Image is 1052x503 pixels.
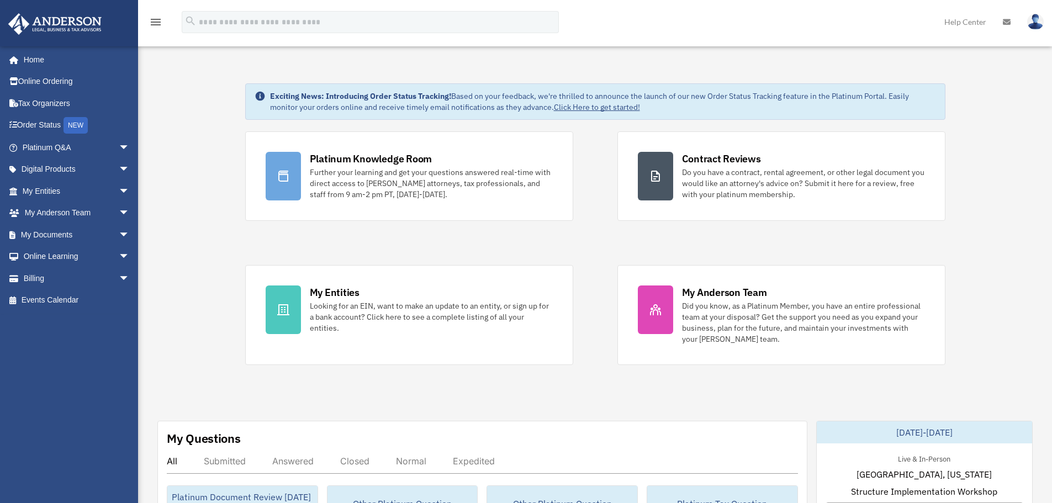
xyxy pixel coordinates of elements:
div: My Entities [310,285,360,299]
a: My Entities Looking for an EIN, want to make an update to an entity, or sign up for a bank accoun... [245,265,573,365]
a: Billingarrow_drop_down [8,267,146,289]
div: Contract Reviews [682,152,761,166]
div: Submitted [204,456,246,467]
a: My Anderson Team Did you know, as a Platinum Member, you have an entire professional team at your... [617,265,945,365]
div: All [167,456,177,467]
span: Structure Implementation Workshop [851,485,997,498]
div: My Questions [167,430,241,447]
div: Expedited [453,456,495,467]
strong: Exciting News: Introducing Order Status Tracking! [270,91,451,101]
img: User Pic [1027,14,1044,30]
div: Further your learning and get your questions answered real-time with direct access to [PERSON_NAM... [310,167,553,200]
span: arrow_drop_down [119,224,141,246]
a: Online Learningarrow_drop_down [8,246,146,268]
a: Events Calendar [8,289,146,311]
a: Order StatusNEW [8,114,146,137]
span: [GEOGRAPHIC_DATA], [US_STATE] [857,468,992,481]
a: My Entitiesarrow_drop_down [8,180,146,202]
div: [DATE]-[DATE] [817,421,1032,443]
div: Platinum Knowledge Room [310,152,432,166]
div: NEW [64,117,88,134]
a: Home [8,49,141,71]
span: arrow_drop_down [119,136,141,159]
div: Answered [272,456,314,467]
span: arrow_drop_down [119,158,141,181]
span: arrow_drop_down [119,267,141,290]
a: Online Ordering [8,71,146,93]
span: arrow_drop_down [119,246,141,268]
a: Platinum Q&Aarrow_drop_down [8,136,146,158]
span: arrow_drop_down [119,180,141,203]
div: Did you know, as a Platinum Member, you have an entire professional team at your disposal? Get th... [682,300,925,345]
a: My Anderson Teamarrow_drop_down [8,202,146,224]
div: Do you have a contract, rental agreement, or other legal document you would like an attorney's ad... [682,167,925,200]
div: Closed [340,456,369,467]
a: Platinum Knowledge Room Further your learning and get your questions answered real-time with dire... [245,131,573,221]
a: Contract Reviews Do you have a contract, rental agreement, or other legal document you would like... [617,131,945,221]
div: Looking for an EIN, want to make an update to an entity, or sign up for a bank account? Click her... [310,300,553,333]
div: Normal [396,456,426,467]
a: Tax Organizers [8,92,146,114]
img: Anderson Advisors Platinum Portal [5,13,105,35]
a: Digital Productsarrow_drop_down [8,158,146,181]
div: Live & In-Person [889,452,959,464]
span: arrow_drop_down [119,202,141,225]
a: menu [149,19,162,29]
div: Based on your feedback, we're thrilled to announce the launch of our new Order Status Tracking fe... [270,91,936,113]
div: My Anderson Team [682,285,767,299]
i: menu [149,15,162,29]
a: Click Here to get started! [554,102,640,112]
i: search [184,15,197,27]
a: My Documentsarrow_drop_down [8,224,146,246]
